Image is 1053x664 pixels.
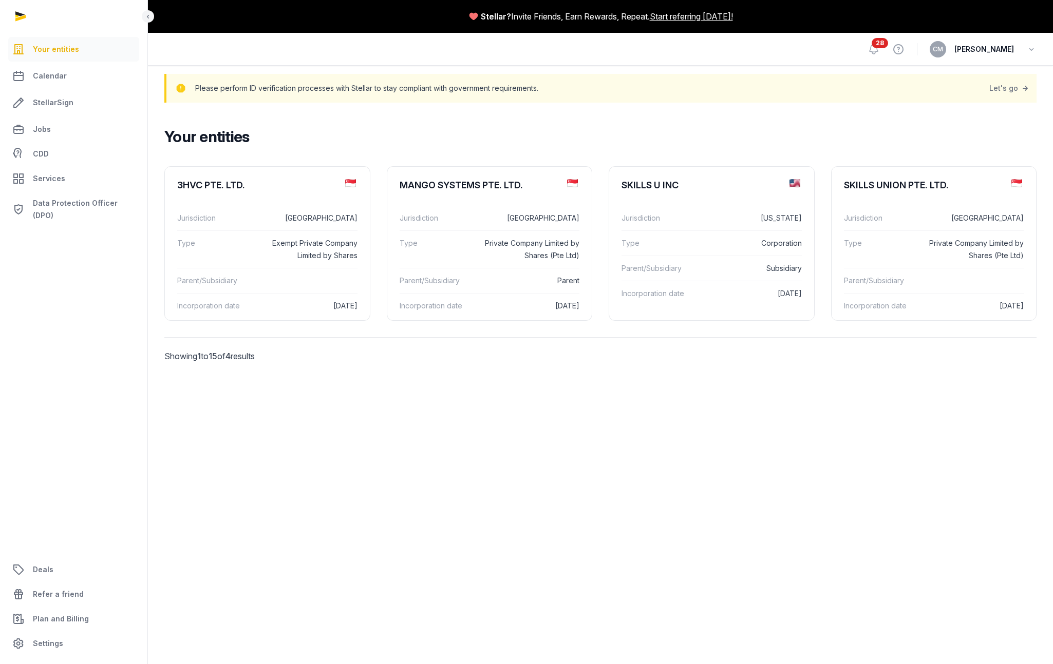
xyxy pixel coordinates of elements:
a: StellarSign [8,90,139,115]
span: StellarSign [33,96,73,109]
dd: Exempt Private Company Limited by Shares [254,237,358,262]
a: CDD [8,144,139,164]
span: CM [933,46,943,52]
span: 4 [225,351,231,361]
dt: Jurisdiction [400,212,468,224]
span: 28 [872,38,888,48]
img: sg.png [567,179,578,187]
a: Your entities [8,37,139,62]
a: Settings [8,631,139,656]
dt: Parent/Subsidiary [400,275,468,287]
dd: Corporation [699,237,802,249]
dt: Parent/Subsidiary [177,275,246,287]
dd: [GEOGRAPHIC_DATA] [254,212,358,224]
dt: Parent/Subsidiary [844,275,913,287]
img: sg.png [1011,179,1022,187]
dd: [DATE] [920,300,1024,312]
a: Calendar [8,64,139,88]
dt: Jurisdiction [177,212,246,224]
a: Services [8,166,139,191]
dd: [DATE] [254,300,358,312]
dt: Incorporation date [844,300,913,312]
dt: Incorporation date [400,300,468,312]
a: SKILLS UNION PTE. LTD.Jurisdiction[GEOGRAPHIC_DATA]TypePrivate Company Limited by Shares (Pte Ltd... [832,167,1037,326]
h2: Your entities [164,127,1028,146]
img: us.png [789,179,800,187]
span: Services [33,172,65,185]
dd: [GEOGRAPHIC_DATA] [476,212,579,224]
dt: Type [177,237,246,262]
img: sg.png [345,179,356,187]
span: Jobs [33,123,51,135]
dt: Jurisdiction [844,212,913,224]
a: MANGO SYSTEMS PTE. LTD.Jurisdiction[GEOGRAPHIC_DATA]TypePrivate Company Limited by Shares (Pte Lt... [387,167,592,326]
a: SKILLS U INCJurisdiction[US_STATE]TypeCorporationParent/SubsidiarySubsidiaryIncorporation date[DATE] [609,167,814,314]
span: 15 [209,351,217,361]
dd: [DATE] [699,287,802,300]
dt: Type [844,237,913,262]
p: Showing to of results [164,338,370,375]
span: Stellar? [481,10,511,23]
span: Refer a friend [33,588,84,600]
div: MANGO SYSTEMS PTE. LTD. [400,179,523,191]
span: Plan and Billing [33,613,89,625]
span: Your entities [33,43,79,55]
div: SKILLS U INC [622,179,679,191]
dt: Incorporation date [622,287,690,300]
a: Plan and Billing [8,607,139,631]
dd: [US_STATE] [699,212,802,224]
a: Start referring [DATE]! [650,10,733,23]
span: Settings [33,637,63,650]
div: 3HVC PTE. LTD. [177,179,245,191]
dd: [GEOGRAPHIC_DATA] [920,212,1024,224]
dd: Parent [476,275,579,287]
p: Please perform ID verification processes with Stellar to stay compliant with government requireme... [195,81,538,95]
div: SKILLS UNION PTE. LTD. [844,179,949,191]
dd: [DATE] [476,300,579,312]
span: Data Protection Officer (DPO) [33,197,135,222]
a: Data Protection Officer (DPO) [8,193,139,226]
dt: Type [622,237,690,249]
a: 3HVC PTE. LTD.Jurisdiction[GEOGRAPHIC_DATA]TypeExempt Private Company Limited by SharesParent/Sub... [165,167,370,326]
span: 1 [197,351,201,361]
dt: Type [400,237,468,262]
dd: Subsidiary [699,262,802,275]
dt: Jurisdiction [622,212,690,224]
span: [PERSON_NAME] [954,43,1014,55]
dt: Parent/Subsidiary [622,262,690,275]
dd: Private Company Limited by Shares (Pte Ltd) [920,237,1024,262]
button: CM [930,41,946,57]
a: Jobs [8,117,139,142]
span: Calendar [33,70,67,82]
a: Let's go [989,81,1030,95]
span: CDD [33,148,49,160]
span: Deals [33,563,53,576]
dt: Incorporation date [177,300,246,312]
a: Deals [8,557,139,582]
a: Refer a friend [8,582,139,607]
dd: Private Company Limited by Shares (Pte Ltd) [476,237,579,262]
